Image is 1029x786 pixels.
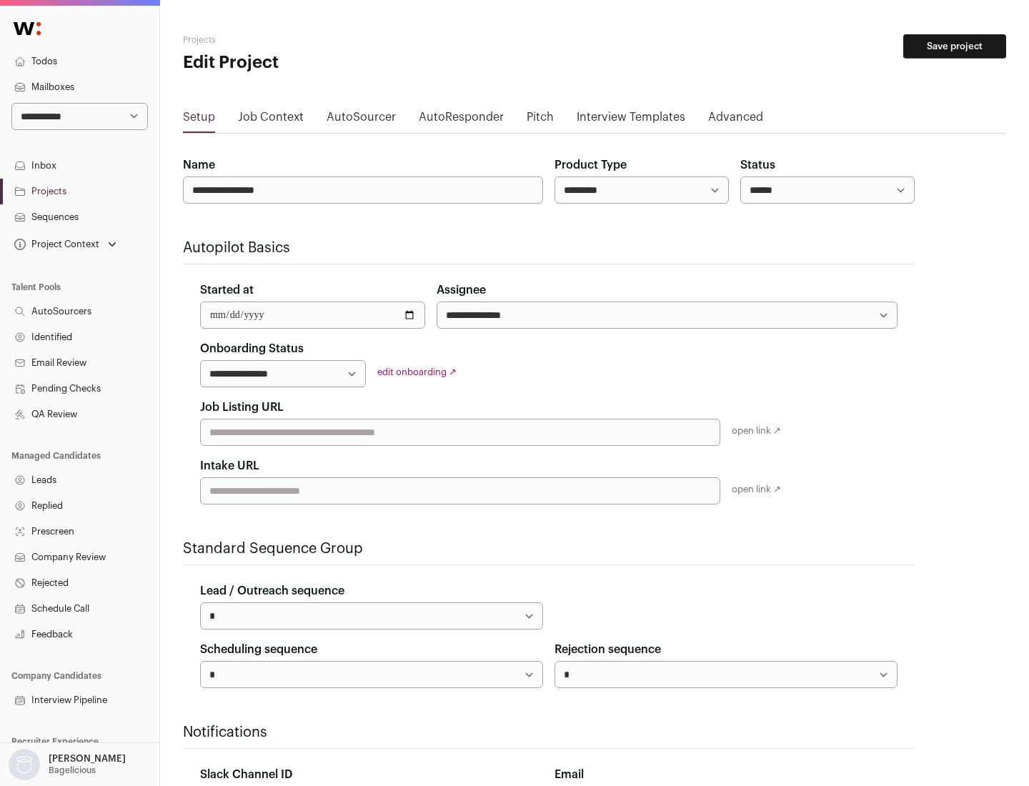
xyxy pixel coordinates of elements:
[200,582,344,600] label: Lead / Outreach sequence
[708,109,763,131] a: Advanced
[9,749,40,780] img: nopic.png
[11,234,119,254] button: Open dropdown
[6,14,49,43] img: Wellfound
[200,282,254,299] label: Started at
[555,641,661,658] label: Rejection sequence
[49,753,126,765] p: [PERSON_NAME]
[49,765,96,776] p: Bagelicious
[577,109,685,131] a: Interview Templates
[200,766,292,783] label: Slack Channel ID
[377,367,457,377] a: edit onboarding ↗
[740,156,775,174] label: Status
[183,156,215,174] label: Name
[527,109,554,131] a: Pitch
[183,51,457,74] h1: Edit Project
[200,641,317,658] label: Scheduling sequence
[419,109,504,131] a: AutoResponder
[183,34,457,46] h2: Projects
[200,457,259,474] label: Intake URL
[200,340,304,357] label: Onboarding Status
[183,722,915,742] h2: Notifications
[6,749,129,780] button: Open dropdown
[183,238,915,258] h2: Autopilot Basics
[327,109,396,131] a: AutoSourcer
[200,399,284,416] label: Job Listing URL
[238,109,304,131] a: Job Context
[555,156,627,174] label: Product Type
[183,539,915,559] h2: Standard Sequence Group
[437,282,486,299] label: Assignee
[903,34,1006,59] button: Save project
[555,766,898,783] div: Email
[183,109,215,131] a: Setup
[11,239,99,250] div: Project Context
